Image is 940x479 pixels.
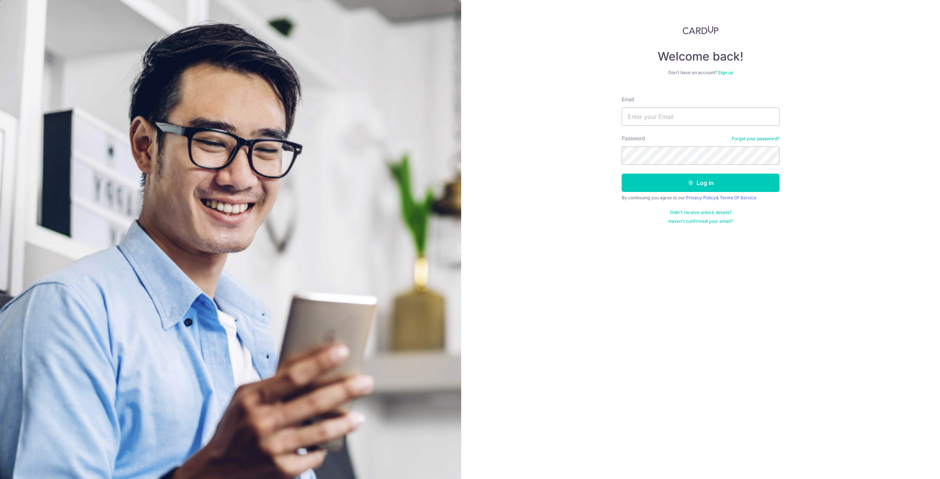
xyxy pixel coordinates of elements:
button: Log in [622,174,780,192]
input: Enter your Email [622,108,780,126]
a: Privacy Policy [686,195,716,200]
h4: Welcome back! [622,49,780,64]
a: Terms Of Service [720,195,756,200]
a: Sign up [718,70,733,75]
a: Didn't receive unlock details? [670,210,731,215]
a: Forgot your password? [732,136,780,142]
label: Password [622,135,645,142]
label: Email [622,96,634,103]
div: By continuing you agree to our & [622,195,780,201]
a: Haven't confirmed your email? [668,218,733,224]
img: CardUp Logo [683,26,719,35]
div: Don’t have an account? [622,70,780,76]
